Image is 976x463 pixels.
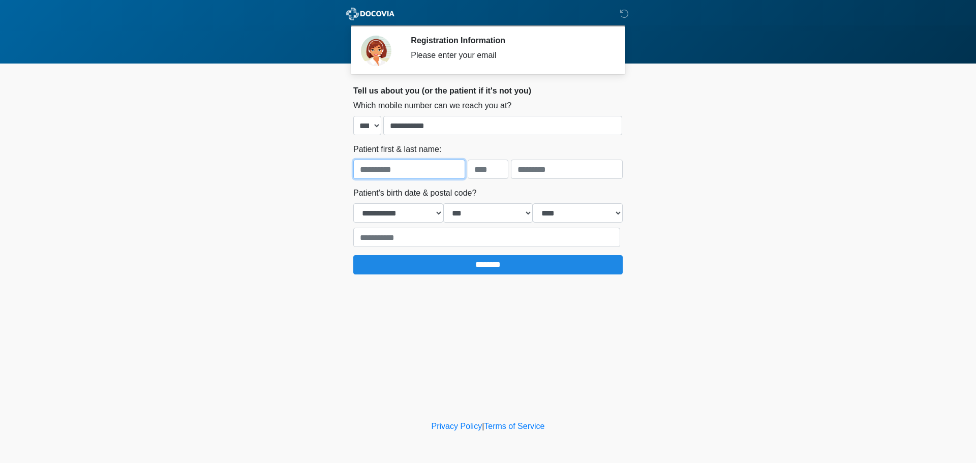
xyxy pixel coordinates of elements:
[353,187,476,199] label: Patient's birth date & postal code?
[361,36,391,66] img: Agent Avatar
[353,143,441,156] label: Patient first & last name:
[353,86,623,96] h2: Tell us about you (or the patient if it's not you)
[411,36,607,45] h2: Registration Information
[482,422,484,430] a: |
[411,49,607,61] div: Please enter your email
[343,8,398,20] img: ABC Med Spa- GFEase Logo
[432,422,482,430] a: Privacy Policy
[484,422,544,430] a: Terms of Service
[353,100,511,112] label: Which mobile number can we reach you at?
